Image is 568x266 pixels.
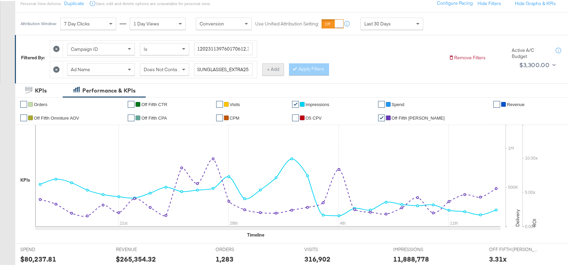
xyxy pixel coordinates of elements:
button: Remove Filters [449,54,486,60]
span: Is [144,45,147,51]
a: ✔ [20,114,27,120]
div: $3,300.00 [519,59,550,69]
a: ✔ [20,100,27,107]
div: $265,354.32 [116,253,156,263]
div: 3.31x [489,253,507,263]
span: off fifth CPA [141,115,167,120]
text: ROI [531,218,537,226]
span: Ad Name [71,65,90,71]
button: + Add [262,62,284,75]
label: Use Unified Attribution Setting: [255,20,319,26]
span: Campaign ID [71,45,98,51]
span: Orders [34,101,47,106]
div: KPIs [35,86,47,94]
div: Filtered By: [21,54,45,60]
span: Off Fifth [PERSON_NAME] [392,115,445,120]
span: Visits [230,101,240,106]
div: Attribution Window: [20,20,57,25]
div: KPIs [20,176,30,182]
span: O5 CPV [306,115,322,120]
input: Enter a search term [194,42,253,54]
div: Active A/C Budget [512,46,549,59]
span: Does Not Contain [144,65,181,71]
span: Last 30 Days [364,20,391,26]
span: Spend [392,101,405,106]
span: ORDERS [216,245,266,252]
div: 11,888,778 [393,253,429,263]
a: ✔ [292,114,299,120]
span: 1 Day Views [134,20,159,26]
text: Delivery [514,208,521,226]
span: Conversion [200,20,224,26]
a: ✔ [216,100,223,107]
span: Off Fifth CTR [141,101,167,106]
div: Timeline [247,231,265,237]
a: ✔ [128,100,135,107]
a: ✔ [493,100,500,107]
span: SPEND [20,245,71,252]
span: IMPRESSIONS [393,245,444,252]
a: ✔ [378,114,385,120]
span: 7 Day Clicks [64,20,90,26]
span: Revenue [507,101,525,106]
div: $80,237.81 [20,253,56,263]
span: VISITS [304,245,355,252]
span: Off Fifth Omniture AOV [34,115,79,120]
span: OFF FIFTH [PERSON_NAME] [489,245,540,252]
a: ✔ [128,114,135,120]
div: Performance & KPIs [82,86,136,94]
button: $3,300.00 [516,59,557,69]
span: Impressions [306,101,329,106]
div: 316,902 [304,253,330,263]
a: ✔ [292,100,299,107]
div: 1,283 [216,253,234,263]
span: REVENUE [116,245,167,252]
input: Enter a search term [194,62,253,75]
span: CPM [230,115,240,120]
a: ✔ [378,100,385,107]
a: ✔ [216,114,223,120]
